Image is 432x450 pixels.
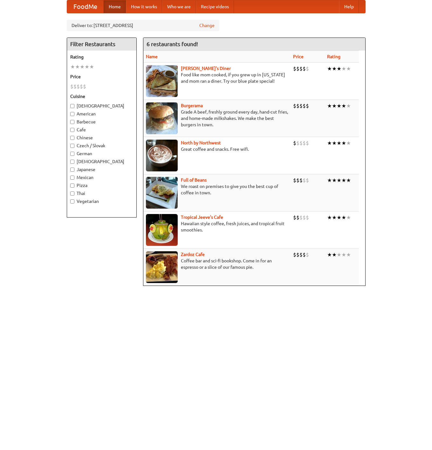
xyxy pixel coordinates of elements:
[327,140,332,147] li: ★
[70,104,74,108] input: [DEMOGRAPHIC_DATA]
[70,73,133,80] h5: Price
[181,177,207,183] a: Full of Beans
[85,63,89,70] li: ★
[181,252,205,257] a: Zardoz Cafe
[327,177,332,184] li: ★
[293,177,296,184] li: $
[181,215,223,220] a: Tropical Jeeve's Cafe
[296,251,299,258] li: $
[146,109,288,128] p: Grade A beef, freshly ground every day, hand-cut fries, and home-made milkshakes. We make the bes...
[146,183,288,196] p: We roast on premises to give you the best cup of coffee in town.
[341,65,346,72] li: ★
[299,102,303,109] li: $
[332,65,337,72] li: ★
[299,140,303,147] li: $
[293,54,304,59] a: Price
[303,102,306,109] li: $
[80,63,85,70] li: ★
[70,190,133,197] label: Thai
[146,140,178,171] img: north.jpg
[296,214,299,221] li: $
[70,54,133,60] h5: Rating
[332,251,337,258] li: ★
[341,140,346,147] li: ★
[296,177,299,184] li: $
[70,198,133,204] label: Vegetarian
[70,103,133,109] label: [DEMOGRAPHIC_DATA]
[146,65,178,97] img: sallys.jpg
[346,102,351,109] li: ★
[146,102,178,134] img: burgerama.jpg
[70,199,74,204] input: Vegetarian
[296,140,299,147] li: $
[199,22,215,29] a: Change
[70,160,74,164] input: [DEMOGRAPHIC_DATA]
[337,177,341,184] li: ★
[341,214,346,221] li: ★
[327,214,332,221] li: ★
[306,102,309,109] li: $
[70,119,133,125] label: Barbecue
[293,140,296,147] li: $
[337,140,341,147] li: ★
[70,93,133,100] h5: Cuisine
[299,251,303,258] li: $
[181,66,231,71] a: [PERSON_NAME]'s Diner
[181,140,221,145] a: North by Northwest
[303,140,306,147] li: $
[70,191,74,196] input: Thai
[73,83,77,90] li: $
[83,83,86,90] li: $
[346,177,351,184] li: ★
[70,111,133,117] label: American
[337,65,341,72] li: ★
[77,83,80,90] li: $
[306,177,309,184] li: $
[181,103,203,108] a: Burgerama
[67,0,104,13] a: FoodMe
[70,135,133,141] label: Chinese
[332,214,337,221] li: ★
[299,177,303,184] li: $
[337,214,341,221] li: ★
[332,177,337,184] li: ★
[303,251,306,258] li: $
[70,127,133,133] label: Cafe
[341,251,346,258] li: ★
[293,65,296,72] li: $
[332,140,337,147] li: ★
[303,214,306,221] li: $
[80,83,83,90] li: $
[70,183,74,188] input: Pizza
[306,65,309,72] li: $
[146,214,178,246] img: jeeves.jpg
[327,102,332,109] li: ★
[146,258,288,270] p: Coffee bar and sci-fi bookshop. Come in for an espresso or a slice of our famous pie.
[70,150,133,157] label: German
[346,214,351,221] li: ★
[67,20,219,31] div: Deliver to: [STREET_ADDRESS]
[70,168,74,172] input: Japanese
[327,65,332,72] li: ★
[306,251,309,258] li: $
[162,0,196,13] a: Who we are
[346,251,351,258] li: ★
[299,65,303,72] li: $
[75,63,80,70] li: ★
[293,251,296,258] li: $
[293,214,296,221] li: $
[337,251,341,258] li: ★
[70,174,133,181] label: Mexican
[327,251,332,258] li: ★
[126,0,162,13] a: How it works
[70,142,133,149] label: Czech / Slovak
[70,120,74,124] input: Barbecue
[303,177,306,184] li: $
[332,102,337,109] li: ★
[146,54,158,59] a: Name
